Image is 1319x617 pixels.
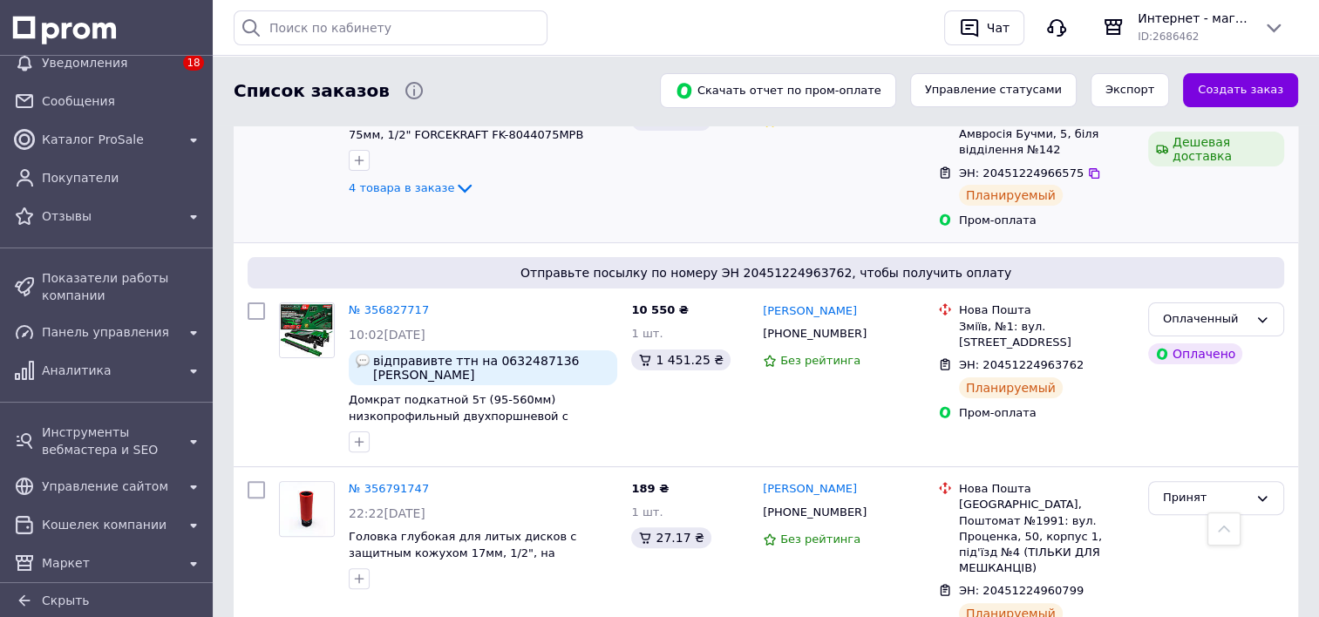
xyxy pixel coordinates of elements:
[42,269,204,304] span: Показатели работы компании
[959,302,1134,318] div: Нова Пошта
[1183,73,1298,107] a: Создать заказ
[959,405,1134,421] div: Пром-оплата
[42,169,204,186] span: Покупатели
[234,10,547,45] input: Поиск по кабинету
[959,166,1084,180] span: ЭН: 20451224966575
[255,264,1277,281] span: Отправьте посылку по номеру ЭН 20451224963762, чтобы получить оплату
[349,181,475,194] a: 4 товара в заказе
[763,327,867,340] span: [PHONE_NUMBER]
[42,54,176,71] span: Уведомления
[631,349,731,370] div: 1 451.25 ₴
[349,482,429,495] a: № 356791747
[1163,310,1248,329] div: Оплаченный
[959,358,1084,371] span: ЭН: 20451224963762
[42,593,90,607] span: Скрыть
[280,482,334,536] img: Фото товару
[910,73,1077,107] button: Управление статусами
[983,15,1013,41] div: Чат
[42,92,204,110] span: Сообщения
[660,73,896,108] button: Скачать отчет по пром-оплате
[373,354,610,382] span: відправивте ттн на 0632487136 [PERSON_NAME]
[356,354,370,368] img: :speech_balloon:
[349,181,454,194] span: 4 товара в заказе
[1148,343,1242,364] div: Оплачено
[631,327,663,340] span: 1 шт.
[183,55,203,71] span: 18
[279,302,335,358] a: Фото товару
[349,506,425,520] span: 22:22[DATE]
[279,481,335,537] a: Фото товару
[780,114,812,127] span: 100%
[234,78,390,104] span: Список заказов
[763,505,867,519] span: [PHONE_NUMBER]
[780,532,860,546] span: Без рейтинга
[349,328,425,342] span: 10:02[DATE]
[349,530,576,592] a: Головка глубокая для литых дисков с защитным кожухом 17мм, 1/2", на пластиковом держателе Forsage...
[1091,73,1169,107] button: Экспорт
[42,554,176,572] span: Маркет
[1138,10,1249,27] span: Интернет - магазин "3 щетки"
[631,527,710,548] div: 27.17 ₴
[959,497,1134,576] div: [GEOGRAPHIC_DATA], Поштомат №1991: вул. Проценка, 50, корпус 1, під'їзд №4 (ТІЛЬКИ ДЛЯ МЕШКАНЦІВ)
[349,112,589,141] a: Удлинитель ударный с проточкой Cr-Mo 75мм, 1/2" FORCEKRAFT FK-8044075MPB
[959,377,1063,398] div: Планируемый
[1148,132,1284,166] div: Дешевая доставка
[42,424,176,458] span: Инструменты вебмастера и SEO
[1138,31,1199,43] span: ID: 2686462
[959,319,1134,350] div: Зміїв, №1: вул. [STREET_ADDRESS]
[631,505,663,519] span: 1 шт.
[631,482,669,495] span: 189 ₴
[631,303,688,316] span: 10 550 ₴
[42,323,176,341] span: Панель управления
[42,131,176,148] span: Каталог ProSale
[42,478,176,495] span: Управление сайтом
[959,584,1084,597] span: ЭН: 20451224960799
[1163,489,1248,507] div: Принят
[763,303,857,320] a: [PERSON_NAME]
[780,354,860,367] span: Без рейтинга
[959,213,1134,228] div: Пром-оплата
[349,393,575,455] a: Домкрат подкатной 5т (95-560мм) низкопрофильный двухпоршневой с резиновой накладкой ROCKFORCE RF-...
[959,481,1134,497] div: Нова Пошта
[763,481,857,498] a: [PERSON_NAME]
[42,362,176,379] span: Аналитика
[42,516,176,533] span: Кошелек компании
[280,303,334,357] img: Фото товару
[944,10,1024,45] button: Чат
[959,185,1063,206] div: Планируемый
[42,207,176,225] span: Отзывы
[349,303,429,316] a: № 356827717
